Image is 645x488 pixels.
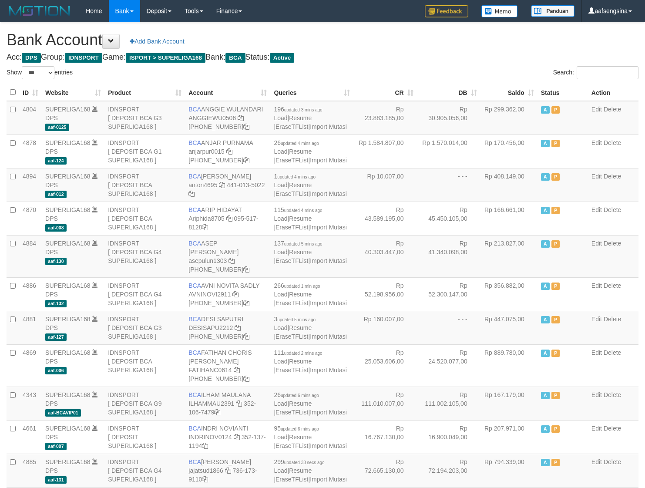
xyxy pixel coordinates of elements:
th: Saldo: activate to sort column ascending [480,84,537,101]
a: Edit [591,240,602,247]
a: INDRINOV0124 [188,434,232,441]
td: Rp 111.010.007,00 [353,387,417,420]
a: Import Mutasi [310,224,347,231]
td: Rp 52.198.956,00 [353,277,417,311]
td: ANJAR PURNAMA [PHONE_NUMBER] [185,135,270,168]
a: SUPERLIGA168 [45,106,91,113]
a: Resume [289,324,312,331]
a: EraseTFList [275,224,308,231]
a: Load [274,434,287,441]
span: | | | [274,106,347,130]
td: IDNSPORT [ DEPOSIT BCA G3 SUPERLIGA168 ] [104,311,185,344]
td: DPS [42,277,104,311]
td: DPS [42,135,104,168]
a: SUPERLIGA168 [45,349,91,356]
th: Status [537,84,588,101]
span: updated 33 secs ago [284,460,325,465]
a: EraseTFList [275,367,308,374]
a: EraseTFList [275,442,308,449]
td: 4870 [19,202,42,235]
span: | | | [274,391,347,416]
a: Ariphida8705 [188,215,225,222]
a: EraseTFList [275,257,308,264]
a: Resume [289,249,312,256]
a: EraseTFList [275,123,308,130]
span: Active [541,140,550,147]
input: Search: [577,66,638,79]
td: 4804 [19,101,42,135]
td: IDNSPORT [ DEPOSIT BCA G1 SUPERLIGA168 ] [104,135,185,168]
a: Edit [591,316,602,323]
td: IDNSPORT [ DEPOSIT BCA SUPERLIGA168 ] [104,344,185,387]
td: Rp 213.827,00 [480,235,537,277]
span: aaf-127 [45,333,67,341]
a: DESISAPU2212 [188,324,233,331]
a: SUPERLIGA168 [45,240,91,247]
a: Resume [289,400,312,407]
span: | | | [274,425,347,449]
td: DPS [42,420,104,454]
img: panduan.png [531,5,574,17]
a: Resume [289,114,312,121]
th: ID: activate to sort column ascending [19,84,42,101]
a: Copy INDRINOV0124 to clipboard [234,434,240,441]
td: Rp 111.002.105,00 [417,387,480,420]
span: Active [541,350,550,357]
td: Rp 24.520.077,00 [417,344,480,387]
span: 111 [274,349,322,356]
span: Active [270,53,295,63]
a: Copy Ariphida8705 to clipboard [226,215,232,222]
td: Rp 356.882,00 [480,277,537,311]
span: BCA [188,458,201,465]
label: Show entries [7,66,73,79]
a: Copy 4410135022 to clipboard [188,190,195,197]
a: Load [274,182,287,188]
span: Paused [551,459,560,466]
td: Rp 45.450.105,00 [417,202,480,235]
span: Active [541,106,550,114]
td: Rp 1.570.014,00 [417,135,480,168]
span: 196 [274,106,322,113]
a: anjarpur0015 [188,148,225,155]
td: 4881 [19,311,42,344]
a: Resume [289,434,312,441]
span: updated 1 min ago [284,284,320,289]
td: 4869 [19,344,42,387]
a: SUPERLIGA168 [45,206,91,213]
span: updated 4 mins ago [284,208,322,213]
span: | | | [274,316,347,340]
span: updated 4 mins ago [281,141,319,146]
a: SUPERLIGA168 [45,282,91,289]
a: Load [274,358,287,365]
td: FATIHAN CHORIS [PERSON_NAME] [PHONE_NUMBER] [185,344,270,387]
a: Resume [289,148,312,155]
td: Rp 299.362,00 [480,101,537,135]
span: 3 [274,316,316,323]
span: ISPORT > SUPERLIGA168 [126,53,205,63]
a: Import Mutasi [310,409,347,416]
span: DPS [22,53,41,63]
a: Copy ILHAMMAU2391 to clipboard [236,400,242,407]
span: Paused [551,173,560,181]
td: 4885 [19,454,42,487]
th: Website: activate to sort column ascending [42,84,104,101]
a: Edit [591,173,602,180]
img: MOTION_logo.png [7,4,73,17]
td: Rp 167.179,00 [480,387,537,420]
td: 4886 [19,277,42,311]
span: Active [541,173,550,181]
span: Active [541,392,550,399]
a: Import Mutasi [310,257,347,264]
span: | | | [274,206,347,231]
span: BCA [188,282,201,289]
a: Delete [604,206,621,213]
a: Copy 0955178128 to clipboard [202,224,208,231]
a: FATIHANC0614 [188,367,232,374]
a: EraseTFList [275,300,308,306]
a: Add Bank Account [124,34,190,49]
a: Edit [591,391,602,398]
td: IDNSPORT [ DEPOSIT BCA G3 SUPERLIGA168 ] [104,101,185,135]
a: Edit [591,106,602,113]
td: ILHAM MAULANA 352-106-7479 [185,387,270,420]
a: Load [274,114,287,121]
